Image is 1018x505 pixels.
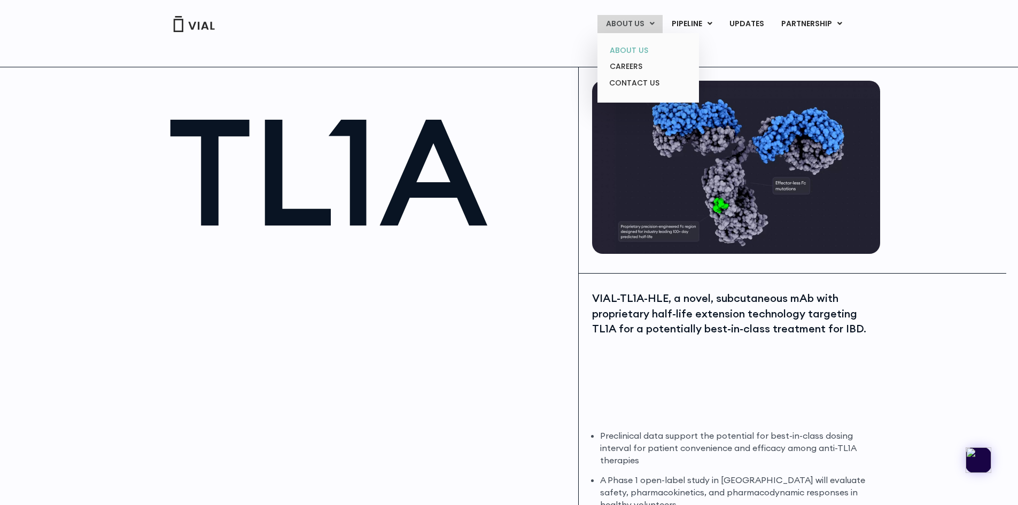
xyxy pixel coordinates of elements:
[721,15,772,33] a: UPDATES
[601,75,695,92] a: CONTACT US
[663,15,720,33] a: PIPELINEMenu Toggle
[601,58,695,75] a: CAREERS
[597,15,663,33] a: ABOUT USMenu Toggle
[773,15,851,33] a: PARTNERSHIPMenu Toggle
[592,291,877,337] div: VIAL-TL1A-HLE, a novel, subcutaneous mAb with proprietary half-life extension technology targetin...
[600,430,877,467] li: Preclinical data support the potential for best-in-class dosing interval for patient convenience ...
[601,42,695,59] a: ABOUT US
[966,447,991,473] img: app-logo.png
[592,81,880,254] img: TL1A antibody diagram.
[168,97,568,246] h1: TL1A
[173,16,215,32] img: Vial Logo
